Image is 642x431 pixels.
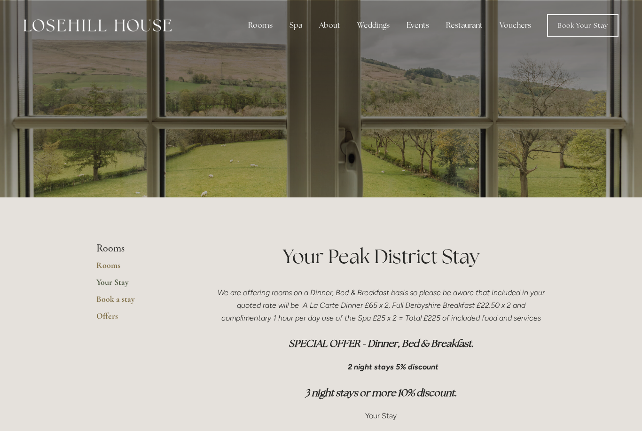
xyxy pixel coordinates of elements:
a: Your Stay [96,277,186,294]
div: Events [399,16,437,35]
img: Losehill House [23,19,172,31]
div: Rooms [241,16,280,35]
em: We are offering rooms on a Dinner, Bed & Breakfast basis so please be aware that included in your... [218,288,547,322]
a: Offers [96,311,186,328]
div: Restaurant [438,16,490,35]
em: SPECIAL OFFER - Dinner, Bed & Breakfast. [289,337,474,350]
a: Rooms [96,260,186,277]
div: About [312,16,348,35]
em: 2 night stays 5% discount [348,362,438,371]
a: Vouchers [492,16,539,35]
h1: Your Peak District Stay [216,243,546,270]
li: Rooms [96,243,186,255]
div: Spa [282,16,310,35]
em: 3 night stays or more 10% discount. [305,386,457,399]
p: Your Stay [216,409,546,422]
a: Book a stay [96,294,186,311]
div: Weddings [350,16,397,35]
a: Book Your Stay [547,14,619,37]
